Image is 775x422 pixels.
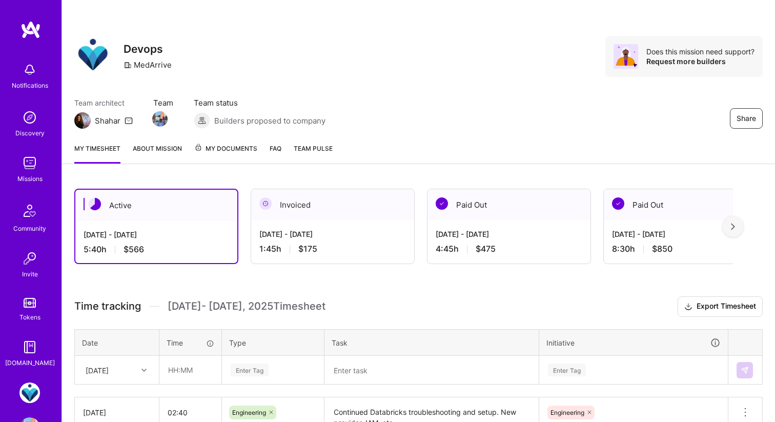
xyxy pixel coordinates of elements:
[86,365,109,375] div: [DATE]
[730,108,763,129] button: Share
[75,329,159,356] th: Date
[17,173,43,184] div: Missions
[124,61,132,69] i: icon CompanyGray
[74,36,111,73] img: Company Logo
[124,43,177,55] h3: Devops
[646,47,754,56] div: Does this mission need support?
[270,143,281,164] a: FAQ
[24,298,36,308] img: tokens
[550,409,584,416] span: Engineering
[74,112,91,129] img: Team Architect
[652,244,672,254] span: $850
[125,116,133,125] i: icon Mail
[153,110,167,128] a: Team Member Avatar
[427,189,590,220] div: Paid Out
[5,357,55,368] div: [DOMAIN_NAME]
[19,59,40,80] img: bell
[84,229,229,240] div: [DATE] - [DATE]
[12,80,48,91] div: Notifications
[22,269,38,279] div: Invite
[731,223,735,230] img: right
[168,300,325,313] span: [DATE] - [DATE] , 2025 Timesheet
[124,244,144,255] span: $566
[17,383,43,403] a: MedArrive: Devops
[133,143,182,164] a: About Mission
[604,189,767,220] div: Paid Out
[74,97,133,108] span: Team architect
[19,248,40,269] img: Invite
[89,198,101,210] img: Active
[294,145,333,152] span: Team Pulse
[13,223,46,234] div: Community
[612,197,624,210] img: Paid Out
[737,113,756,124] span: Share
[298,244,317,254] span: $175
[160,356,221,384] input: HH:MM
[194,97,325,108] span: Team status
[294,143,333,164] a: Team Pulse
[15,128,45,138] div: Discovery
[19,312,40,323] div: Tokens
[194,143,257,164] a: My Documents
[548,362,586,378] div: Enter Tag
[259,244,406,254] div: 1:45 h
[324,329,539,356] th: Task
[678,296,763,317] button: Export Timesheet
[436,244,582,254] div: 4:45 h
[21,21,41,39] img: logo
[259,197,272,210] img: Invoiced
[612,229,759,239] div: [DATE] - [DATE]
[153,97,173,108] span: Team
[194,143,257,154] span: My Documents
[19,153,40,173] img: teamwork
[214,115,325,126] span: Builders proposed to company
[436,229,582,239] div: [DATE] - [DATE]
[231,362,269,378] div: Enter Tag
[84,244,229,255] div: 5:40 h
[232,409,266,416] span: Engineering
[141,368,147,373] i: icon Chevron
[684,302,692,312] i: icon Download
[222,329,324,356] th: Type
[95,115,120,126] div: Shahar
[251,189,414,220] div: Invoiced
[259,229,406,239] div: [DATE] - [DATE]
[612,244,759,254] div: 8:30 h
[74,300,141,313] span: Time tracking
[74,143,120,164] a: My timesheet
[546,337,721,349] div: Initiative
[124,59,172,70] div: MedArrive
[436,197,448,210] img: Paid Out
[167,337,214,348] div: Time
[19,337,40,357] img: guide book
[17,198,42,223] img: Community
[614,44,638,69] img: Avatar
[19,107,40,128] img: discovery
[476,244,496,254] span: $475
[83,407,151,418] div: [DATE]
[152,111,168,127] img: Team Member Avatar
[194,112,210,129] img: Builders proposed to company
[75,190,237,221] div: Active
[19,383,40,403] img: MedArrive: Devops
[646,56,754,66] div: Request more builders
[741,366,749,374] img: Submit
